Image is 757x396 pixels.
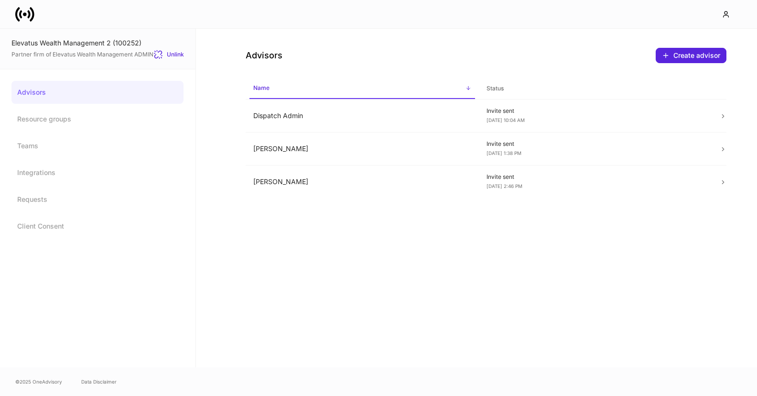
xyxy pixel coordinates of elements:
[483,79,708,99] span: Status
[487,173,704,181] p: Invite sent
[11,38,184,48] div: Elevatus Wealth Management 2 (100252)
[249,78,475,99] span: Name
[487,140,704,148] p: Invite sent
[656,48,726,63] button: Create advisor
[487,150,521,156] span: [DATE] 1:38 PM
[662,52,720,59] div: Create advisor
[11,108,184,131] a: Resource groups
[246,132,479,165] td: [PERSON_NAME]
[53,51,153,58] a: Elevatus Wealth Management ADMIN
[11,81,184,104] a: Advisors
[81,378,117,385] a: Data Disclaimer
[246,50,282,61] h4: Advisors
[11,51,153,58] span: Partner firm of
[487,183,522,189] span: [DATE] 2:46 PM
[11,188,184,211] a: Requests
[246,165,479,198] td: [PERSON_NAME]
[253,83,270,92] h6: Name
[487,84,504,93] h6: Status
[153,50,184,59] button: Unlink
[15,378,62,385] span: © 2025 OneAdvisory
[11,215,184,238] a: Client Consent
[487,117,525,123] span: [DATE] 10:04 AM
[487,107,704,115] p: Invite sent
[246,99,479,132] td: Dispatch Admin
[11,161,184,184] a: Integrations
[11,134,184,157] a: Teams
